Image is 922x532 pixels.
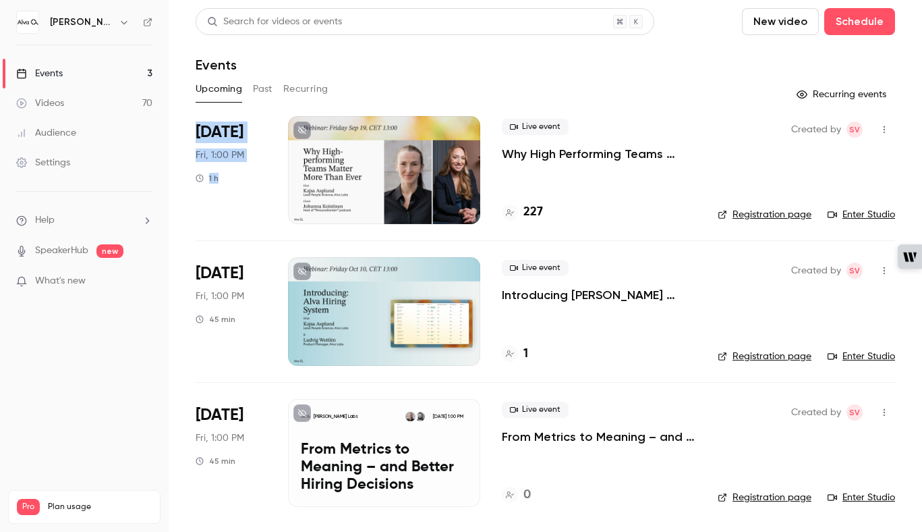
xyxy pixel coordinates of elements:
[48,502,152,512] span: Plan usage
[849,263,860,279] span: SV
[502,402,569,418] span: Live event
[523,486,531,504] h4: 0
[502,119,569,135] span: Live event
[846,122,863,138] span: Sara Vinell
[196,149,244,162] span: Fri, 1:00 PM
[16,67,63,80] div: Events
[301,442,467,494] p: From Metrics to Meaning – and Better Hiring Decisions
[791,122,841,138] span: Created by
[415,412,425,421] img: Tim Knutsson
[17,11,38,33] img: Alva Labs
[253,78,272,100] button: Past
[742,8,819,35] button: New video
[196,290,244,303] span: Fri, 1:00 PM
[16,213,152,228] li: help-dropdown-opener
[502,203,543,221] a: 227
[196,399,266,507] div: Oct 17 Fri, 1:00 PM (Europe/Stockholm)
[846,404,863,421] span: Sara Vinell
[16,126,76,140] div: Audience
[196,57,237,73] h1: Events
[196,431,244,445] span: Fri, 1:00 PM
[718,350,811,363] a: Registration page
[428,412,467,421] span: [DATE] 1:00 PM
[718,491,811,504] a: Registration page
[16,156,70,169] div: Settings
[502,260,569,276] span: Live event
[790,84,895,105] button: Recurring events
[196,122,243,143] span: [DATE]
[846,263,863,279] span: Sara Vinell
[824,8,895,35] button: Schedule
[283,78,328,100] button: Recurring
[196,456,235,467] div: 45 min
[35,244,88,258] a: SpeakerHub
[718,208,811,221] a: Registration page
[35,213,55,228] span: Help
[849,404,860,421] span: SV
[96,244,123,258] span: new
[502,146,696,162] a: Why High Performing Teams Matter More than Ever
[196,173,219,184] div: 1 h
[17,499,40,515] span: Pro
[288,399,480,507] a: From Metrics to Meaning – and Better Hiring Decisions[PERSON_NAME] LabsTim KnutssonKajsa Asplund[...
[196,404,243,426] span: [DATE]
[50,16,113,29] h6: [PERSON_NAME] Labs
[196,263,243,284] span: [DATE]
[791,404,841,421] span: Created by
[16,97,64,110] div: Videos
[791,263,841,279] span: Created by
[196,78,242,100] button: Upcoming
[196,314,235,325] div: 45 min
[828,491,895,504] a: Enter Studio
[136,275,152,288] iframe: Noticeable Trigger
[196,257,266,365] div: Oct 10 Fri, 1:00 PM (Europe/Stockholm)
[828,350,895,363] a: Enter Studio
[828,208,895,221] a: Enter Studio
[314,413,358,420] p: [PERSON_NAME] Labs
[35,274,86,288] span: What's new
[502,345,528,363] a: 1
[523,203,543,221] h4: 227
[405,412,415,421] img: Kajsa Asplund
[502,287,696,303] a: Introducing [PERSON_NAME] Hiring System
[207,15,342,29] div: Search for videos or events
[196,116,266,224] div: Sep 19 Fri, 1:00 PM (Europe/Stockholm)
[523,345,528,363] h4: 1
[502,486,531,504] a: 0
[502,429,696,445] a: From Metrics to Meaning – and Better Hiring Decisions
[849,122,860,138] span: SV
